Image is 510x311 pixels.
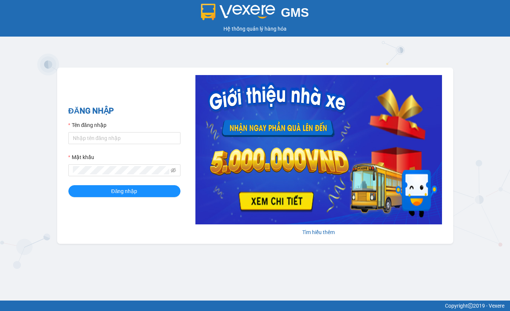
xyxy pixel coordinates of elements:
div: Hệ thống quản lý hàng hóa [2,25,508,33]
label: Tên đăng nhập [68,121,106,129]
input: Tên đăng nhập [68,132,180,144]
span: eye-invisible [171,168,176,173]
div: Copyright 2019 - Vexere [6,302,504,310]
img: banner-0 [195,75,442,224]
input: Mật khẩu [73,166,169,174]
label: Mật khẩu [68,153,94,161]
a: GMS [201,11,309,17]
h2: ĐĂNG NHẬP [68,105,180,117]
span: Đăng nhập [111,187,137,195]
span: GMS [281,6,309,19]
img: logo 2 [201,4,275,20]
span: copyright [468,303,473,308]
div: Tìm hiểu thêm [195,228,442,236]
button: Đăng nhập [68,185,180,197]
